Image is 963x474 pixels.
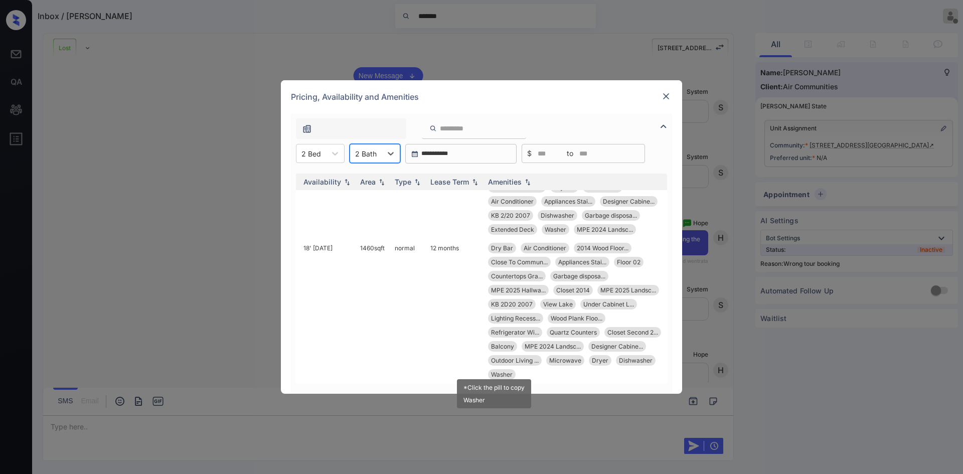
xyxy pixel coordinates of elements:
[607,329,658,336] span: Closet Second 2...
[527,148,532,159] span: $
[429,124,437,133] img: icon-zuma
[543,300,573,308] span: View Lake
[430,178,469,186] div: Lease Term
[391,239,426,384] td: normal
[585,212,637,219] span: Garbage disposa...
[491,371,513,378] span: Washer
[342,179,352,186] img: sorting
[541,212,574,219] span: Dishwasher
[600,286,656,294] span: MPE 2025 Landsc...
[356,239,391,384] td: 1460 sqft
[591,343,643,350] span: Designer Cabine...
[470,179,480,186] img: sorting
[523,179,533,186] img: sorting
[491,212,530,219] span: KB 2/20 2007
[549,357,581,364] span: Microwave
[525,343,581,350] span: MPE 2024 Landsc...
[583,300,634,308] span: Under Cabinet L...
[553,272,605,280] span: Garbage disposa...
[463,384,525,391] div: *Click the pill to copy
[592,357,608,364] span: Dryer
[303,178,341,186] div: Availability
[619,357,653,364] span: Dishwasher
[544,198,592,205] span: Appliances Stai...
[550,329,597,336] span: Quartz Counters
[360,178,376,186] div: Area
[395,178,411,186] div: Type
[617,258,640,266] span: Floor 02
[491,286,546,294] span: MPE 2025 Hallwa...
[463,396,525,404] div: Washer
[491,258,548,266] span: Close To Commun...
[556,286,590,294] span: Closet 2014
[658,120,670,132] img: icon-zuma
[491,226,534,233] span: Extended Deck
[524,244,566,252] span: Air Conditioner
[567,148,573,159] span: to
[545,226,566,233] span: Washer
[491,198,534,205] span: Air Conditioner
[551,314,602,322] span: Wood Plank Floo...
[491,314,540,322] span: Lighting Recess...
[302,124,312,134] img: icon-zuma
[577,244,628,252] span: 2014 Wood Floor...
[491,300,533,308] span: KB 2D20 2007
[491,329,539,336] span: Refrigerator Wi...
[299,239,356,384] td: 18' [DATE]
[558,258,606,266] span: Appliances Stai...
[603,198,655,205] span: Designer Cabine...
[426,239,484,384] td: 12 months
[577,226,633,233] span: MPE 2024 Landsc...
[491,357,539,364] span: Outdoor Living ...
[491,244,513,252] span: Dry Bar
[412,179,422,186] img: sorting
[377,179,387,186] img: sorting
[491,272,543,280] span: Countertops Gra...
[281,80,682,113] div: Pricing, Availability and Amenities
[488,178,522,186] div: Amenities
[491,343,514,350] span: Balcony
[661,91,671,101] img: close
